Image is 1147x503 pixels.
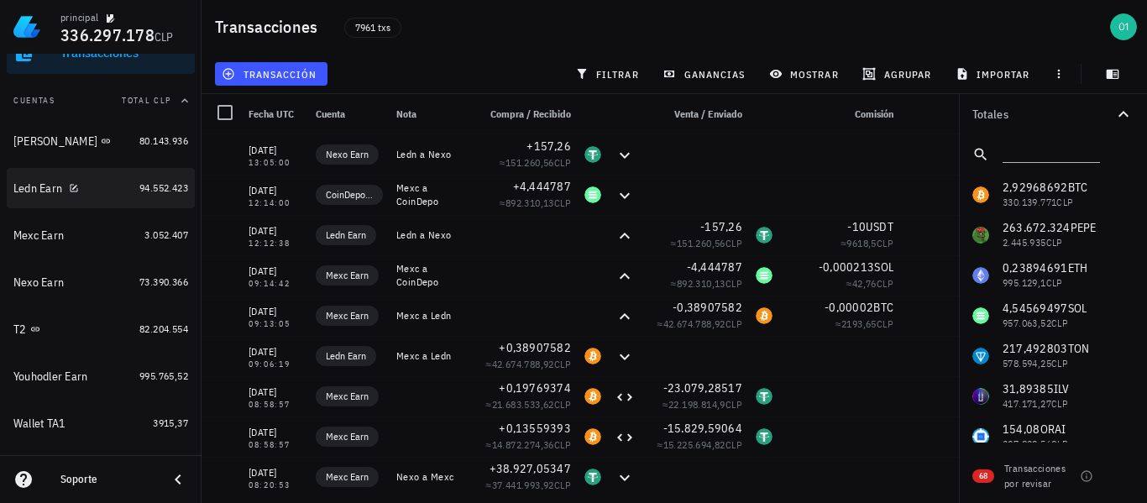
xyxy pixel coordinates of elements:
span: agrupar [866,67,931,81]
span: +4,444787 [513,179,571,194]
span: Mexc Earn [326,267,369,284]
span: +38.927,05347 [490,461,571,476]
div: Mexc a Ledn [396,349,464,363]
span: 82.204.554 [139,322,188,335]
span: 15.225.694,82 [663,438,725,451]
div: [DATE] [249,464,302,481]
span: -0,000213 [819,259,874,275]
span: Comisión [855,107,893,120]
span: 14.872.274,36 [492,438,554,451]
span: -23.079,28517 [663,380,742,396]
span: 37.441.993,92 [492,479,554,491]
a: Mexc Earn 3.052.407 [7,215,195,255]
div: BTC-icon [584,348,601,364]
span: Mexc Earn [326,388,369,405]
div: [DATE] [249,263,302,280]
span: Mexc Earn [326,428,369,445]
span: Nota [396,107,416,120]
span: 42,76 [852,277,877,290]
button: filtrar [568,62,649,86]
div: Mexc a CoinDepo [396,262,464,289]
span: 892.310,13 [677,277,725,290]
span: +0,19769374 [499,380,571,396]
span: +157,26 [526,139,571,154]
div: USDT-icon [756,428,773,445]
span: 94.552.423 [139,181,188,194]
span: CLP [554,438,571,451]
div: [PERSON_NAME] [13,134,97,149]
div: principal [60,11,99,24]
span: 42.674.788,92 [492,358,554,370]
span: mostrar [773,67,839,81]
span: ≈ [846,277,893,290]
span: -4,444787 [687,259,742,275]
div: Ledn a Nexo [396,148,464,161]
a: Youhodler Earn 995.765,52 [7,356,195,396]
span: 80.143.936 [139,134,188,147]
span: +0,13559393 [499,421,571,436]
div: Ledn Earn [13,181,62,196]
div: Fecha UTC [242,94,309,134]
span: Mexc Earn [326,307,369,324]
span: CLP [725,317,742,330]
span: importar [959,67,1030,81]
span: 3915,37 [153,417,188,429]
span: ≈ [841,237,893,249]
div: SOL-icon [584,186,601,203]
span: +0,38907582 [499,340,571,355]
span: 21.683.533,62 [492,398,554,411]
div: USDT-icon [584,469,601,485]
span: CLP [554,156,571,169]
a: Transacciones [7,34,195,74]
span: 73.390.366 [139,275,188,288]
div: Cuenta [309,94,390,134]
span: Compra / Recibido [490,107,571,120]
span: 42.674.788,92 [663,317,725,330]
span: Cuenta [316,107,345,120]
div: Wallet TA1 [13,417,66,431]
span: CLP [725,237,742,249]
span: -0,00002 [825,300,873,315]
div: [DATE] [249,424,302,441]
div: [DATE] [249,384,302,401]
button: importar [948,62,1040,86]
span: -157,26 [700,219,742,234]
div: BTC-icon [756,307,773,324]
span: 336.297.178 [60,24,155,46]
span: 151.260,56 [677,237,725,249]
button: agrupar [856,62,941,86]
span: CLP [554,196,571,209]
span: ≈ [500,196,571,209]
div: Mexc a CoinDepo [396,181,464,208]
div: 08:58:57 [249,441,302,449]
span: 892.310,13 [505,196,554,209]
span: CLP [877,237,893,249]
span: ≈ [486,479,571,491]
button: CuentasTotal CLP [7,81,195,121]
div: USDT-icon [756,388,773,405]
button: ganancias [656,62,756,86]
div: 09:06:19 [249,360,302,369]
button: transacción [215,62,327,86]
a: T2 82.204.554 [7,309,195,349]
div: Mexc a Ledn [396,309,464,322]
span: ≈ [500,156,571,169]
h1: Transacciones [215,13,324,40]
div: 08:20:53 [249,481,302,490]
div: Transacciones por revisar [1004,461,1075,491]
span: -0,38907582 [673,300,742,315]
div: Venta / Enviado [642,94,749,134]
div: 12:12:38 [249,239,302,248]
span: Ledn Earn [326,227,366,244]
div: [DATE] [249,343,302,360]
span: CLP [725,277,742,290]
span: ≈ [486,358,571,370]
span: ≈ [835,317,893,330]
span: -10 [847,219,866,234]
span: SOL [874,259,893,275]
div: [DATE] [249,182,302,199]
span: CLP [554,358,571,370]
span: ganancias [666,67,745,81]
span: 3.052.407 [144,228,188,241]
span: CLP [155,29,174,45]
